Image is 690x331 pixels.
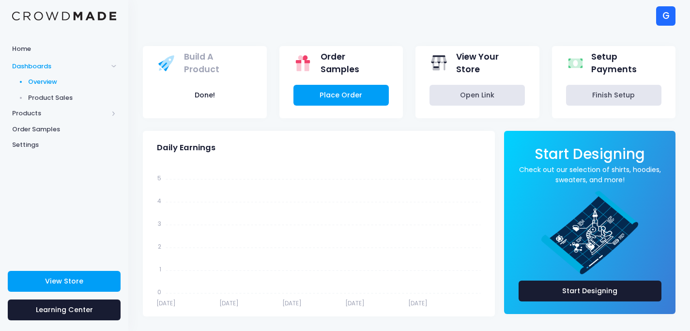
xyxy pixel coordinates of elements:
[12,12,116,21] img: Logo
[159,265,161,273] tspan: 1
[345,299,365,307] tspan: [DATE]
[591,50,658,76] span: Setup Payments
[158,219,161,227] tspan: 3
[12,125,116,134] span: Order Samples
[321,50,385,76] span: Order Samples
[12,44,116,54] span: Home
[408,299,428,307] tspan: [DATE]
[28,93,117,103] span: Product Sales
[12,62,108,71] span: Dashboards
[566,85,661,106] a: Finish Setup
[157,287,161,296] tspan: 0
[157,85,252,106] button: Done!
[45,276,83,286] span: View Store
[519,165,661,185] a: Check out our selection of shirts, hoodies, sweaters, and more!
[293,85,389,106] a: Place Order
[36,305,93,315] span: Learning Center
[12,140,116,150] span: Settings
[519,281,661,301] a: Start Designing
[157,173,161,182] tspan: 5
[12,109,108,118] span: Products
[157,143,215,153] span: Daily Earnings
[535,152,645,161] a: Start Designing
[656,6,675,26] div: G
[157,196,161,205] tspan: 4
[535,144,645,164] span: Start Designing
[8,299,121,320] a: Learning Center
[184,50,249,76] span: Build A Product
[158,242,161,250] tspan: 2
[456,50,522,76] span: View Your Store
[429,85,525,106] a: Open Link
[28,77,117,87] span: Overview
[8,271,121,292] a: View Store
[282,299,302,307] tspan: [DATE]
[156,299,176,307] tspan: [DATE]
[219,299,239,307] tspan: [DATE]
